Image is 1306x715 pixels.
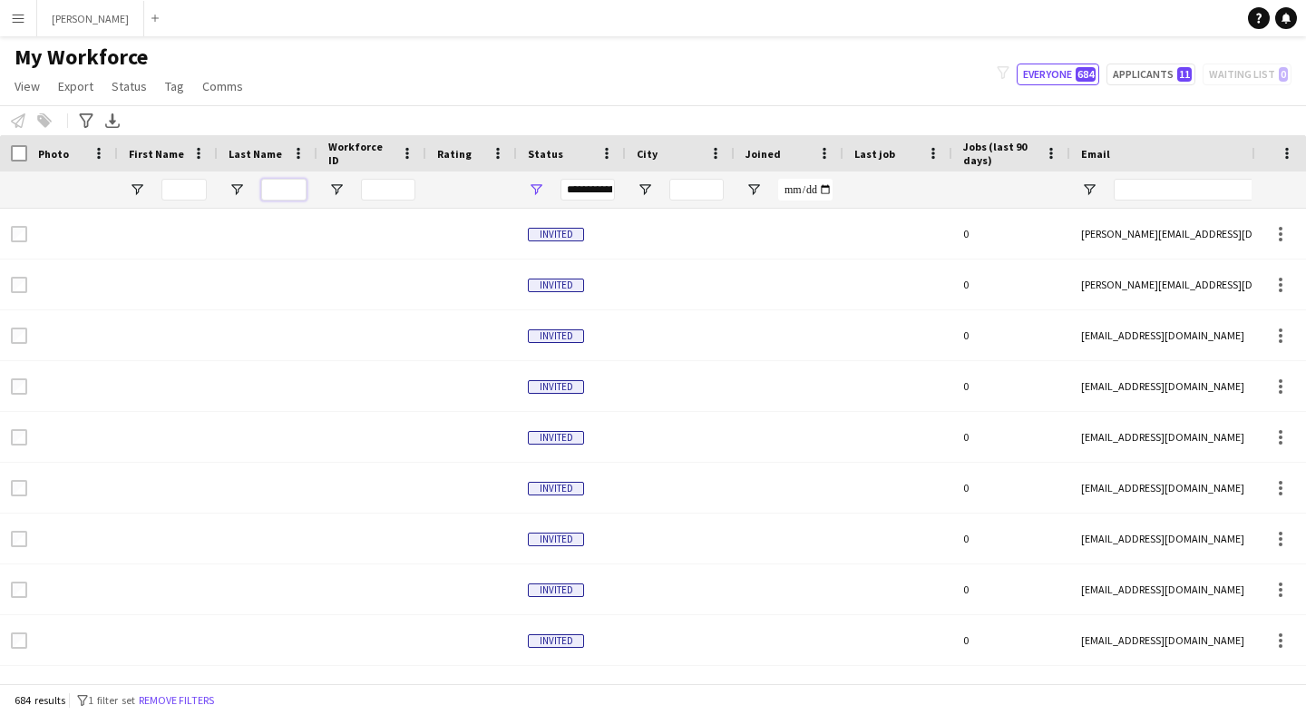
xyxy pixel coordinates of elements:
[202,78,243,94] span: Comms
[528,533,584,546] span: Invited
[328,140,394,167] span: Workforce ID
[11,531,27,547] input: Row Selection is disabled for this row (unchecked)
[11,328,27,344] input: Row Selection is disabled for this row (unchecked)
[229,181,245,198] button: Open Filter Menu
[328,181,345,198] button: Open Filter Menu
[854,147,895,161] span: Last job
[11,582,27,598] input: Row Selection is disabled for this row (unchecked)
[51,74,101,98] a: Export
[528,482,584,495] span: Invited
[11,378,27,395] input: Row Selection is disabled for this row (unchecked)
[102,110,123,132] app-action-btn: Export XLSX
[112,78,147,94] span: Status
[528,147,563,161] span: Status
[528,279,584,292] span: Invited
[528,329,584,343] span: Invited
[11,226,27,242] input: Row Selection is disabled for this row (unchecked)
[15,78,40,94] span: View
[528,583,584,597] span: Invited
[528,228,584,241] span: Invited
[361,179,415,201] input: Workforce ID Filter Input
[1177,67,1192,82] span: 11
[952,209,1070,259] div: 0
[528,380,584,394] span: Invited
[637,181,653,198] button: Open Filter Menu
[38,147,69,161] span: Photo
[165,78,184,94] span: Tag
[129,147,184,161] span: First Name
[952,260,1070,309] div: 0
[952,310,1070,360] div: 0
[11,277,27,293] input: Row Selection is disabled for this row (unchecked)
[1076,67,1096,82] span: 684
[88,693,135,707] span: 1 filter set
[11,632,27,649] input: Row Selection is disabled for this row (unchecked)
[1081,181,1097,198] button: Open Filter Menu
[58,78,93,94] span: Export
[11,429,27,446] input: Row Selection is disabled for this row (unchecked)
[669,179,724,201] input: City Filter Input
[637,147,658,161] span: City
[229,147,282,161] span: Last Name
[746,181,762,198] button: Open Filter Menu
[104,74,154,98] a: Status
[1106,64,1195,85] button: Applicants11
[158,74,191,98] a: Tag
[195,74,250,98] a: Comms
[11,480,27,496] input: Row Selection is disabled for this row (unchecked)
[778,179,833,201] input: Joined Filter Input
[528,634,584,648] span: Invited
[129,181,145,198] button: Open Filter Menu
[952,615,1070,665] div: 0
[135,691,218,710] button: Remove filters
[161,179,207,201] input: First Name Filter Input
[528,431,584,445] span: Invited
[952,463,1070,513] div: 0
[963,140,1038,167] span: Jobs (last 90 days)
[261,179,307,201] input: Last Name Filter Input
[952,564,1070,614] div: 0
[952,361,1070,411] div: 0
[437,147,472,161] span: Rating
[952,514,1070,563] div: 0
[1081,147,1110,161] span: Email
[528,181,544,198] button: Open Filter Menu
[7,74,47,98] a: View
[15,44,148,71] span: My Workforce
[1017,64,1099,85] button: Everyone684
[75,110,97,132] app-action-btn: Advanced filters
[37,1,144,36] button: [PERSON_NAME]
[746,147,781,161] span: Joined
[952,412,1070,462] div: 0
